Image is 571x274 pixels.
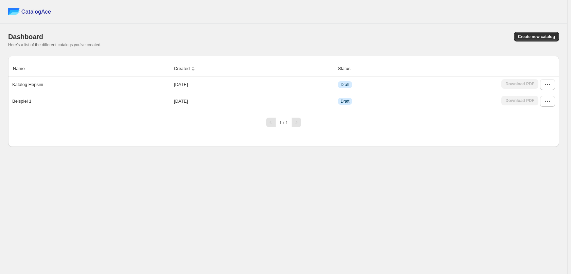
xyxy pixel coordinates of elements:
button: Create new catalog [514,32,559,41]
p: Katalog Hepsini [12,81,43,88]
span: 1 / 1 [279,120,288,125]
span: Draft [341,99,349,104]
span: Dashboard [8,33,43,40]
span: CatalogAce [21,8,51,15]
span: Here's a list of the different catalogs you've created. [8,42,102,47]
button: Status [337,62,358,75]
span: Draft [341,82,349,87]
p: Beispiel 1 [12,98,31,105]
button: Created [173,62,197,75]
td: [DATE] [172,93,336,109]
span: Create new catalog [518,34,555,39]
td: [DATE] [172,76,336,93]
button: Name [12,62,33,75]
img: catalog ace [8,8,20,15]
